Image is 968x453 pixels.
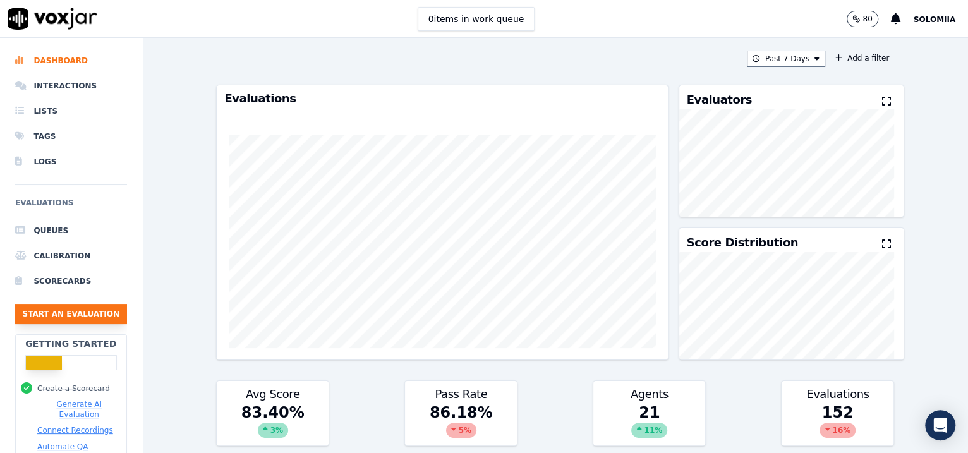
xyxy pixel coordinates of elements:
[15,304,127,324] button: Start an Evaluation
[37,425,113,435] button: Connect Recordings
[925,410,955,440] div: Open Intercom Messenger
[413,389,509,400] h3: Pass Rate
[15,243,127,269] a: Calibration
[847,11,878,27] button: 80
[8,8,97,30] img: voxjar logo
[15,99,127,124] a: Lists
[847,11,890,27] button: 80
[687,94,752,106] h3: Evaluators
[15,218,127,243] a: Queues
[747,51,825,67] button: Past 7 Days
[37,442,88,452] button: Automate QA
[217,402,329,445] div: 83.40 %
[405,402,517,445] div: 86.18 %
[593,402,705,445] div: 21
[830,51,894,66] button: Add a filter
[15,149,127,174] a: Logs
[446,423,476,438] div: 5 %
[15,195,127,218] h6: Evaluations
[15,73,127,99] a: Interactions
[687,237,798,248] h3: Score Distribution
[789,389,886,400] h3: Evaluations
[37,399,121,420] button: Generate AI Evaluation
[15,48,127,73] a: Dashboard
[224,389,321,400] h3: Avg Score
[914,15,955,24] span: Solomiia
[37,384,110,394] button: Create a Scorecard
[820,423,856,438] div: 16 %
[862,14,872,24] p: 80
[15,269,127,294] a: Scorecards
[418,7,535,31] button: 0items in work queue
[15,124,127,149] a: Tags
[631,423,667,438] div: 11 %
[601,389,698,400] h3: Agents
[914,11,968,27] button: Solomiia
[782,402,893,445] div: 152
[25,337,116,350] h2: Getting Started
[224,93,660,104] h3: Evaluations
[258,423,288,438] div: 3 %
